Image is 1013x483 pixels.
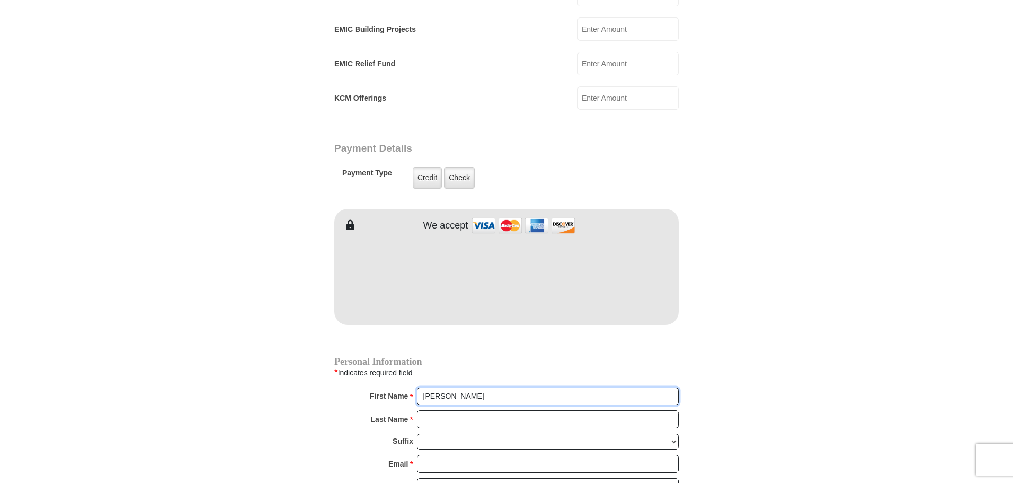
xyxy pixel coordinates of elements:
label: Check [444,167,475,189]
input: Enter Amount [577,52,679,75]
div: Indicates required field [334,366,679,380]
label: Credit [413,167,442,189]
input: Enter Amount [577,17,679,41]
label: EMIC Building Projects [334,24,416,35]
strong: Email [388,456,408,471]
h5: Payment Type [342,169,392,183]
img: credit cards accepted [470,214,576,237]
h4: We accept [423,220,468,232]
h3: Payment Details [334,143,605,155]
h4: Personal Information [334,357,679,366]
label: KCM Offerings [334,93,386,104]
strong: Suffix [393,434,413,449]
strong: First Name [370,389,408,403]
input: Enter Amount [577,86,679,110]
strong: Last Name [371,412,408,427]
label: EMIC Relief Fund [334,58,395,69]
